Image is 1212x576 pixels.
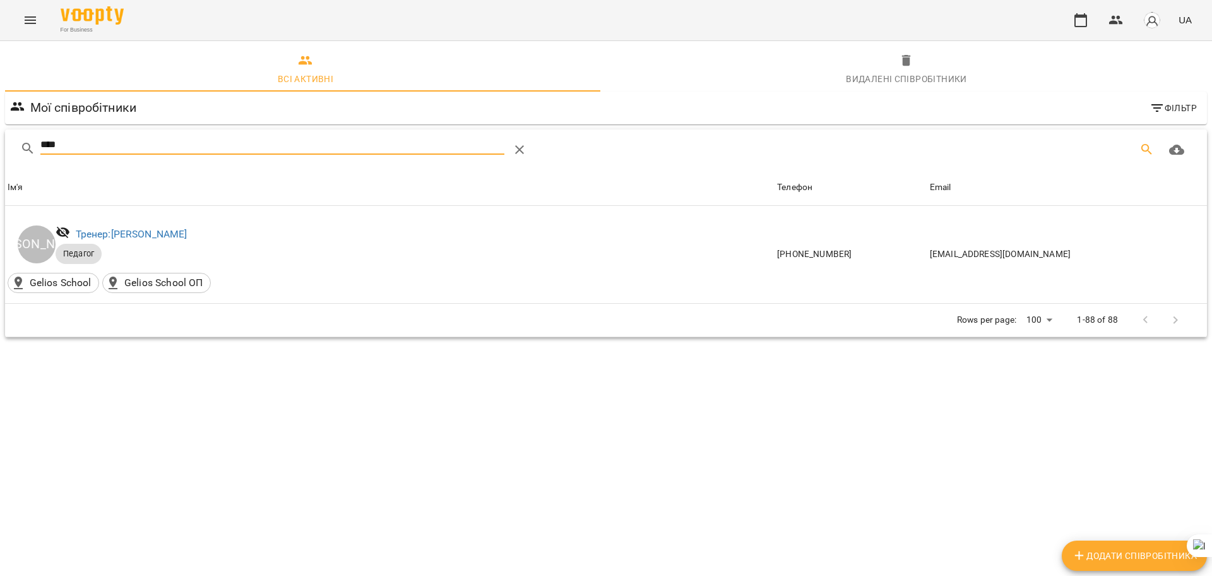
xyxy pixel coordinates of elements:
span: Фільтр [1150,100,1197,116]
button: Пошук [1132,135,1162,165]
td: [EMAIL_ADDRESS][DOMAIN_NAME] [927,206,1207,304]
p: Rows per page: [957,314,1016,327]
div: Email [930,180,951,195]
span: Ім'я [8,180,772,195]
div: Gelios School ОП() [102,273,211,293]
div: [PERSON_NAME] [18,225,56,263]
div: Ім'я [8,180,23,195]
span: Педагог [56,248,102,260]
div: Sort [930,180,951,195]
div: Видалені cпівробітники [846,71,967,87]
div: Sort [8,180,23,195]
div: Телефон [777,180,812,195]
div: Sort [777,180,812,195]
button: UA [1173,8,1197,32]
p: 1-88 of 88 [1077,314,1117,327]
span: UA [1179,13,1192,27]
img: Voopty Logo [61,6,124,25]
h6: Мої співробітники [30,98,137,117]
td: [PHONE_NUMBER] [775,206,927,304]
span: Телефон [777,180,925,195]
button: Фільтр [1144,97,1202,119]
p: Gelios School ОП [124,275,203,291]
button: Завантажити CSV [1161,135,1192,165]
p: Gelios School [30,275,92,291]
div: Gelios School() [8,273,99,293]
span: Email [930,180,1204,195]
div: Всі активні [278,71,333,87]
div: Table Toolbar [5,129,1207,170]
input: Пошук [40,135,505,155]
img: avatar_s.png [1143,11,1161,29]
div: 100 [1021,311,1057,329]
a: Тренер:[PERSON_NAME] [76,228,187,240]
span: For Business [61,26,124,34]
button: Menu [15,5,45,35]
